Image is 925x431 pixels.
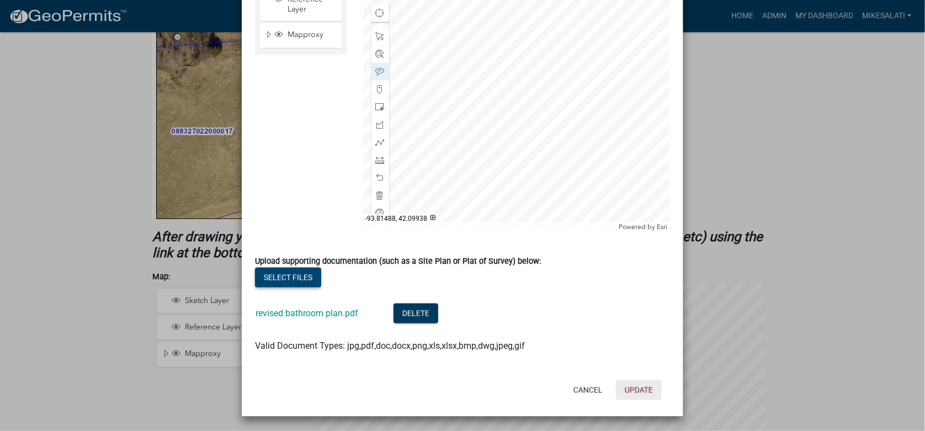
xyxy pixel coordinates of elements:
[264,30,273,41] span: Expand
[616,222,670,231] div: Powered by
[565,380,612,400] button: Cancel
[260,23,342,49] li: Mapproxy
[255,258,541,265] label: Upload supporting documentation (such as a Site Plan or Plat of Survey) below:
[394,304,438,323] button: Delete
[394,308,438,319] wm-modal-confirm: Delete Document
[255,340,525,351] span: Valid Document Types: jpg,pdf,doc,docx,png,xls,xlsx,bmp,dwg,jpeg,gif
[273,30,338,41] div: Mapproxy
[255,268,321,288] button: Select files
[256,308,358,318] a: revised bathroom plan.pdf
[657,223,667,231] a: Esri
[616,380,662,400] button: Update
[285,30,338,40] span: Mapproxy
[371,4,389,22] div: Find my location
